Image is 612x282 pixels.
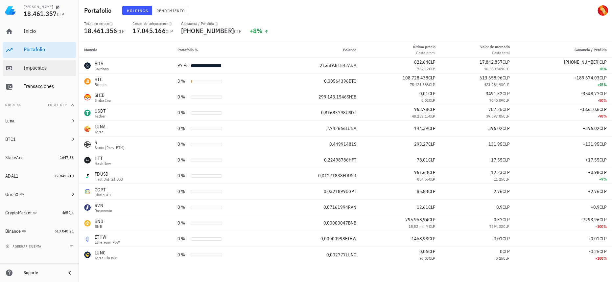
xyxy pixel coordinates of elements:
[600,157,607,163] span: CLP
[181,21,242,26] div: Ganancia / Pérdida
[84,5,114,16] h1: Portafolio
[5,137,16,142] div: BTC1
[488,125,503,131] span: 396,02
[480,75,503,81] span: 613.658,96
[503,59,510,65] span: CLP
[84,173,91,179] div: FDUSD-icon
[417,204,428,210] span: 12,61
[600,75,607,81] span: CLP
[429,66,435,71] span: CLP
[486,114,503,119] span: 39.397,85
[503,98,509,103] span: CLP
[326,125,346,131] span: 2,742666
[95,92,111,98] div: SHIB
[329,141,354,147] span: 0,44991481
[324,78,349,84] span: 0,00564396
[520,81,607,88] div: +45
[429,82,435,87] span: CLP
[48,103,67,107] span: Total CLP
[95,123,106,130] div: LUNA
[5,228,21,234] div: Binance
[520,113,607,119] div: -98
[348,204,356,210] span: RVN
[428,141,435,147] span: CLP
[84,94,91,100] div: SHIB-icon
[348,220,356,226] span: BNB
[428,169,435,175] span: CLP
[488,106,503,112] span: 787,25
[3,97,76,113] button: CuentasTotal CLP
[318,173,343,179] span: 0,01271838
[84,188,91,195] div: CGPT-icon
[428,236,435,242] span: CLP
[3,60,76,76] a: Impuestos
[484,82,503,87] span: 423.984,93
[57,11,64,17] span: CLP
[273,42,362,58] th: Balance: Sin ordenar. Pulse para ordenar de forma ascendente.
[257,26,262,35] span: %
[349,157,356,163] span: HFT
[95,177,123,181] div: First Digital USD
[520,66,607,72] div: +8
[79,42,172,58] th: Moneda
[3,150,76,165] a: StakeAda 1647,53
[95,114,106,118] div: Tether
[503,125,510,131] span: CLP
[95,67,109,71] div: Cardano
[405,217,428,223] span: 795.958,94
[95,249,117,256] div: LUNC
[417,177,429,182] span: 884,55
[429,177,435,182] span: CLP
[24,65,74,71] div: Impuestos
[428,157,435,163] span: CLP
[417,66,429,71] span: 762,12
[55,173,74,178] span: 17.841.210
[3,223,76,239] a: Binance 613.840,21
[3,79,76,95] a: Transacciones
[428,125,435,131] span: CLP
[585,157,600,163] span: +17,55
[503,236,510,242] span: CLP
[354,141,356,147] span: S
[484,66,503,71] span: 16.530.309
[95,209,112,213] div: Ravencoin
[428,249,435,254] span: CLP
[5,173,18,179] div: ADAL1
[480,50,510,56] div: Costo total
[503,82,509,87] span: CLP
[480,59,503,65] span: 17.842.857
[24,83,74,89] div: Transacciones
[95,76,107,83] div: BTC
[24,28,74,34] div: Inicio
[588,236,600,242] span: +0,01
[324,188,346,194] span: 0,0321899
[494,217,503,223] span: 0,37
[324,157,349,163] span: 0,22498786
[177,188,188,195] div: 0 %
[343,47,356,52] span: Balance
[600,141,607,147] span: CLP
[429,224,435,229] span: CLP
[413,44,435,50] div: Último precio
[177,125,188,132] div: 0 %
[412,114,429,119] span: 48.232,15
[95,240,120,244] div: Ethereum PoW
[489,224,503,229] span: 7294,33
[177,157,188,163] div: 0 %
[494,188,503,194] span: 2,76
[177,251,188,258] div: 0 %
[428,75,435,81] span: CLP
[503,217,510,223] span: CLP
[177,94,188,100] div: 0 %
[603,98,607,103] span: %
[84,236,91,242] div: ETHW-icon
[600,106,607,112] span: CLP
[603,256,607,261] span: %
[598,5,608,16] div: avatar
[3,24,76,39] a: Inicio
[414,141,428,147] span: 293,27
[503,91,510,97] span: CLP
[326,252,346,258] span: 0,002777
[588,169,600,175] span: +0,98
[177,47,198,52] span: Portafolio %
